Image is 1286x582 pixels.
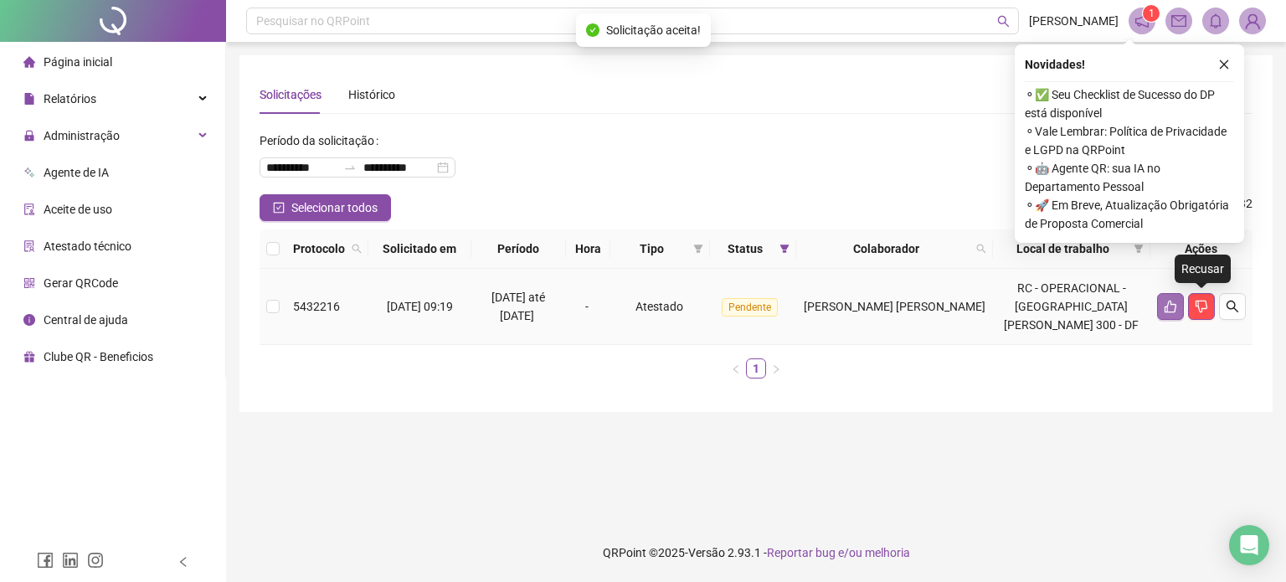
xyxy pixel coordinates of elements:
span: qrcode [23,277,35,289]
span: check-square [273,202,285,214]
span: filter [690,236,707,261]
sup: 1 [1143,5,1160,22]
span: linkedin [62,552,79,569]
li: Próxima página [766,358,786,379]
span: Central de ajuda [44,313,128,327]
span: filter [779,244,790,254]
div: Open Intercom Messenger [1229,525,1269,565]
span: Administração [44,129,120,142]
span: search [352,244,362,254]
div: Histórico [348,85,395,104]
button: right [766,358,786,379]
span: home [23,56,35,68]
span: search [1226,300,1239,313]
span: Tipo [617,239,687,258]
span: Agente de IA [44,166,109,179]
span: filter [776,236,793,261]
span: search [348,236,365,261]
button: Selecionar todos [260,194,391,221]
span: Novidades ! [1025,55,1085,74]
span: Atestado técnico [44,239,131,253]
span: info-circle [23,314,35,326]
span: [PERSON_NAME] [1029,12,1119,30]
span: search [997,15,1010,28]
span: [DATE] até [DATE] [491,291,545,322]
span: Página inicial [44,55,112,69]
span: filter [1134,244,1144,254]
span: [PERSON_NAME] [PERSON_NAME] [804,300,985,313]
span: to [343,161,357,174]
th: Hora [566,229,610,269]
a: 1 [747,359,765,378]
td: RC - OPERACIONAL - [GEOGRAPHIC_DATA][PERSON_NAME] 300 - DF [993,269,1150,345]
span: notification [1134,13,1150,28]
span: instagram [87,552,104,569]
span: Solicitação aceita! [606,21,701,39]
span: filter [693,244,703,254]
th: Solicitado em [368,229,471,269]
span: Local de trabalho [1000,239,1127,258]
span: like [1164,300,1177,313]
span: Clube QR - Beneficios [44,350,153,363]
span: facebook [37,552,54,569]
span: Gerar QRCode [44,276,118,290]
span: check-circle [586,23,599,37]
span: audit [23,203,35,215]
span: ⚬ 🤖 Agente QR: sua IA no Departamento Pessoal [1025,159,1234,196]
span: 1 [1149,8,1155,19]
span: search [973,236,990,261]
span: Selecionar todos [291,198,378,217]
span: ⚬ ✅ Seu Checklist de Sucesso do DP está disponível [1025,85,1234,122]
span: Atestado [635,300,683,313]
button: left [726,358,746,379]
span: gift [23,351,35,363]
span: dislike [1195,300,1208,313]
span: [DATE] 09:19 [387,300,453,313]
div: Ações [1157,239,1246,258]
span: swap-right [343,161,357,174]
span: bell [1208,13,1223,28]
span: Aceite de uso [44,203,112,216]
span: Status [717,239,773,258]
span: Versão [688,546,725,559]
span: solution [23,240,35,252]
th: Período [471,229,567,269]
span: left [731,364,741,374]
span: right [771,364,781,374]
span: file [23,93,35,105]
span: ⚬ 🚀 Em Breve, Atualização Obrigatória de Proposta Comercial [1025,196,1234,233]
li: Página anterior [726,358,746,379]
label: Período da solicitação [260,127,385,154]
span: left [177,556,189,568]
footer: QRPoint © 2025 - 2.93.1 - [226,523,1286,582]
span: mail [1171,13,1186,28]
div: Solicitações [260,85,321,104]
span: close [1218,59,1230,70]
span: - [585,300,589,313]
span: search [976,244,986,254]
div: Recusar [1175,255,1231,283]
span: 5432216 [293,300,340,313]
span: Relatórios [44,92,96,106]
span: lock [23,130,35,142]
span: Colaborador [803,239,970,258]
span: Pendente [722,298,778,317]
span: filter [1130,236,1147,261]
li: 1 [746,358,766,379]
img: 77055 [1240,8,1265,33]
span: ⚬ Vale Lembrar: Política de Privacidade e LGPD na QRPoint [1025,122,1234,159]
span: Protocolo [293,239,345,258]
span: Reportar bug e/ou melhoria [767,546,910,559]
